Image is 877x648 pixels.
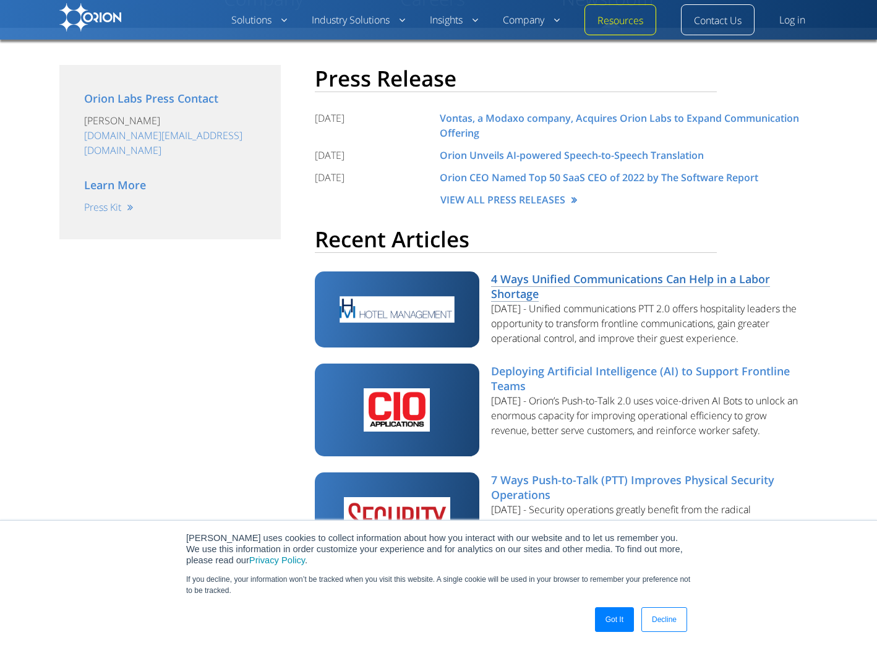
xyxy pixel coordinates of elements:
h2: Recent Articles [315,226,717,253]
a: 7 Ways Push-to-Talk (PTT) Improves Physical Security Operations [491,472,774,503]
a: Press Kit [84,200,133,215]
a: Contact Us [694,14,742,28]
a: Decline [641,607,687,632]
p: [PERSON_NAME] [84,113,256,128]
a: Log in [779,13,805,28]
img: 4 Ways Unified Communications Can Help in a Labor Shortage [315,271,479,347]
h2: Press Release [315,65,717,92]
span: [PERSON_NAME] uses cookies to collect information about how you interact with our website and to ... [186,533,683,565]
a: 4 Ways Unified Communications Can Help in a Labor Shortage [491,271,770,302]
a: Insights [430,13,478,28]
a: Orion CEO Named Top 50 SaaS CEO of 2022 by The Software Report [440,171,758,185]
h6: Orion Labs Press Contact [84,90,256,107]
a: Deploying Artificial Intelligence (AI) to Support Frontline Teams [491,364,790,394]
p: If you decline, your information won’t be tracked when you visit this website. A single cookie wi... [186,574,691,596]
h6: Learn More [84,176,256,194]
a: Got It [595,607,634,632]
img: Deploying Artificial Intelligence (AI) to Support Frontline Teams [315,364,479,456]
img: 7 Ways Push-to-Talk (PTT) Improves Physical Security Operations [315,472,479,565]
a: Orion Unveils AI-powered Speech-to-Speech Translation [440,148,704,163]
a: VIEW ALL PRESS RELEASES [440,193,577,207]
a: Resources [597,14,643,28]
a: Solutions [231,13,287,28]
a: Vontas, a Modaxo company, Acquires Orion Labs to Expand Communication Offering [440,111,799,140]
span: [DATE] [315,111,437,126]
iframe: Chat Widget [654,505,877,648]
a: Company [503,13,560,28]
span: [DATE] [315,170,437,185]
a: [DOMAIN_NAME][EMAIL_ADDRESS][DOMAIN_NAME] [84,129,242,158]
a: Industry Solutions [312,13,405,28]
div: [DATE] - Security operations greatly benefit from the radical advancements in PTT. PTT 2.0 starts... [491,502,805,576]
span: [DATE] [315,148,437,163]
div: [DATE] - Orion’s Push-to-Talk 2.0 uses voice-driven AI Bots to unlock an enormous capacity for im... [491,393,805,438]
div: [DATE] - Unified communications PTT 2.0 offers hospitality leaders the opportunity to transform f... [491,301,805,346]
img: Orion [59,3,121,32]
a: Privacy Policy [249,555,305,565]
